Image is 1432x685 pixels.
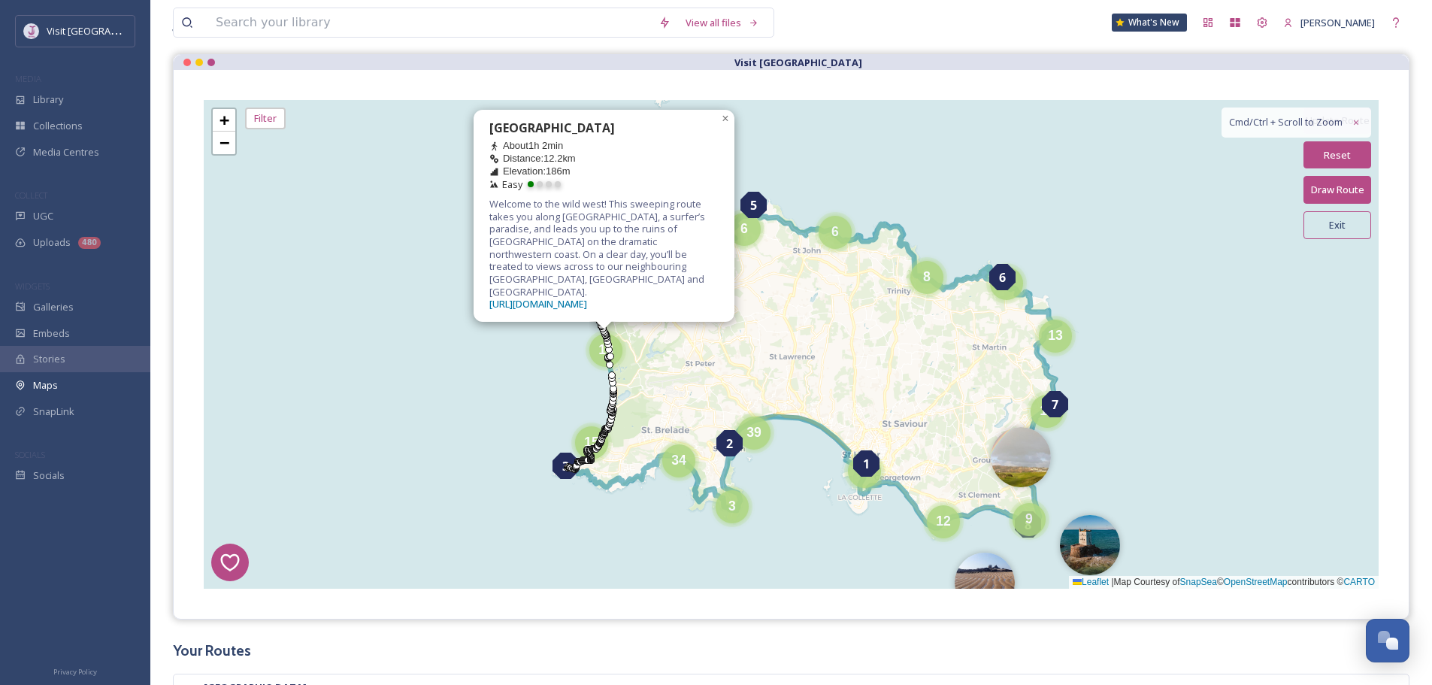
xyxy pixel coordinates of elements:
[489,153,716,165] div: Distance: 12.2km
[489,140,716,153] div: About 1h 2min
[1025,511,1033,526] span: 9
[33,147,99,158] span: Media Centres
[219,133,229,152] span: −
[955,553,1015,613] img: Marker
[999,268,1006,286] span: 6
[584,435,599,450] span: 15
[1039,320,1072,353] div: 13
[737,417,770,450] div: 39
[1112,14,1187,32] a: What's New
[219,111,229,129] span: +
[562,457,569,475] span: 3
[716,430,743,456] div: 2
[489,120,615,136] strong: [GEOGRAPHIC_DATA]
[489,198,716,298] span: Welcome to the wild west! This sweeping route takes you along [GEOGRAPHIC_DATA], a surfer’s parad...
[1013,503,1046,536] div: 9
[1111,577,1113,587] span: |
[1303,211,1371,239] button: Exit
[1048,328,1063,343] span: 13
[208,8,651,37] input: Search your library
[33,328,70,339] span: Embeds
[1073,577,1109,587] a: Leaflet
[1069,576,1379,589] div: Map Courtesy of © contributors ©
[1052,396,1058,414] span: 7
[33,406,74,417] span: SnapLink
[1042,391,1068,417] div: 7
[1343,577,1375,587] a: CARTO
[173,642,1409,659] h3: Your Routes
[740,221,748,236] span: 6
[734,56,862,69] strong: Visit [GEOGRAPHIC_DATA]
[245,108,286,129] div: Filter
[848,455,881,488] div: 43
[502,178,522,191] span: Easy
[923,269,931,284] span: 8
[53,667,97,677] span: Privacy Policy
[33,211,53,222] span: UGC
[213,132,235,154] a: Zoom out
[33,120,83,132] span: Collections
[671,453,686,468] span: 34
[678,10,766,36] a: View all files
[1180,577,1217,587] a: SnapSea
[589,334,622,367] div: 18
[1229,115,1343,129] span: Cmd/Ctrl + Scroll to Zoom
[831,224,839,239] span: 6
[662,444,695,477] div: 34
[991,427,1051,487] img: Marker
[598,342,613,357] span: 18
[24,24,39,39] img: Events-Jersey-Logo.png
[489,165,716,178] div: Elevation: 186m
[33,380,58,391] span: Maps
[740,192,767,218] div: 5
[989,264,1016,290] div: 6
[33,302,74,313] span: Galleries
[1303,176,1371,204] button: Draw Route
[78,237,101,249] div: 480
[553,453,579,479] div: 3
[936,514,951,529] span: 12
[15,189,47,201] span: COLLECT
[927,505,960,538] div: 12
[1276,10,1382,36] a: [PERSON_NAME]
[33,94,63,105] span: Library
[575,426,608,459] div: 15
[819,216,852,249] div: 6
[33,470,65,481] span: Socials
[1060,515,1120,575] img: Marker
[728,499,736,514] span: 3
[750,196,757,214] span: 5
[728,213,761,246] div: 6
[1300,16,1375,29] span: [PERSON_NAME]
[1303,141,1371,169] button: Reset
[33,353,65,365] span: Stories
[15,73,41,84] span: MEDIA
[47,23,163,38] span: Visit [GEOGRAPHIC_DATA]
[990,267,1023,300] div: 6
[716,110,734,128] a: Close popup
[1040,403,1055,418] span: 19
[53,664,97,677] a: Privacy Policy
[33,237,71,248] span: Uploads
[722,112,728,125] span: ×
[726,435,733,453] span: 2
[1366,619,1409,662] button: Open Chat
[910,261,943,294] div: 8
[489,297,587,311] a: [URL][DOMAIN_NAME]
[863,455,870,473] span: 1
[853,450,879,477] div: 1
[1224,577,1288,587] a: OpenStreetMap
[15,449,45,460] span: SOCIALS
[15,280,50,292] span: WIDGETS
[746,425,761,440] span: 39
[716,490,749,523] div: 3
[1031,395,1064,428] div: 19
[213,109,235,132] a: Zoom in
